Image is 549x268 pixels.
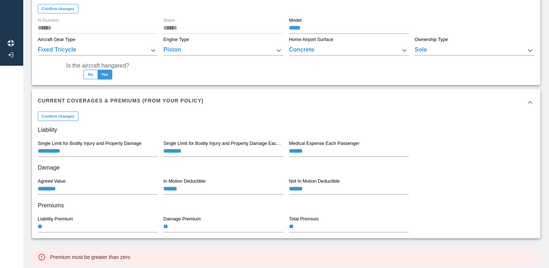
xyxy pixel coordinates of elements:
div: Concrete [289,45,409,56]
button: Confirm changes [38,4,78,13]
label: Damage Premium [163,216,201,222]
div: Current Coverages & Premiums (from your policy) [32,89,540,115]
label: Model [289,17,302,24]
button: Yes [98,70,112,79]
label: In Motion Deductible [163,178,206,184]
div: Premium must be greater than zero [50,251,130,264]
label: Medical Expense Each Passenger [289,140,359,147]
h6: Liability [38,125,534,135]
label: Ownership Type [415,36,448,43]
label: Is the aircraft hangared? [66,61,129,70]
div: Piston [163,45,283,56]
button: No [84,70,98,79]
label: Single Limit for Bodily Injury and Property Damage Each Passenger [163,140,283,147]
div: Sole [415,45,534,56]
h6: Premiums [38,200,534,211]
label: Make [163,17,175,24]
label: N-Number [38,17,59,24]
label: Agreed Value [38,178,65,184]
div: Fixed Tricycle [38,45,158,56]
label: Engine Type [163,36,189,43]
label: Liability Premium [38,216,73,222]
label: Aircraft Gear Type [38,36,75,43]
h6: Damage [38,163,534,173]
label: Home Airport Surface [289,36,333,43]
label: Single Limit for Bodily Injury and Property Damage [38,140,142,147]
h6: Current Coverages & Premiums (from your policy) [38,97,204,105]
label: Total Premium [289,216,318,222]
button: Confirm changes [38,111,78,121]
label: Not In Motion Deductible [289,178,340,184]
